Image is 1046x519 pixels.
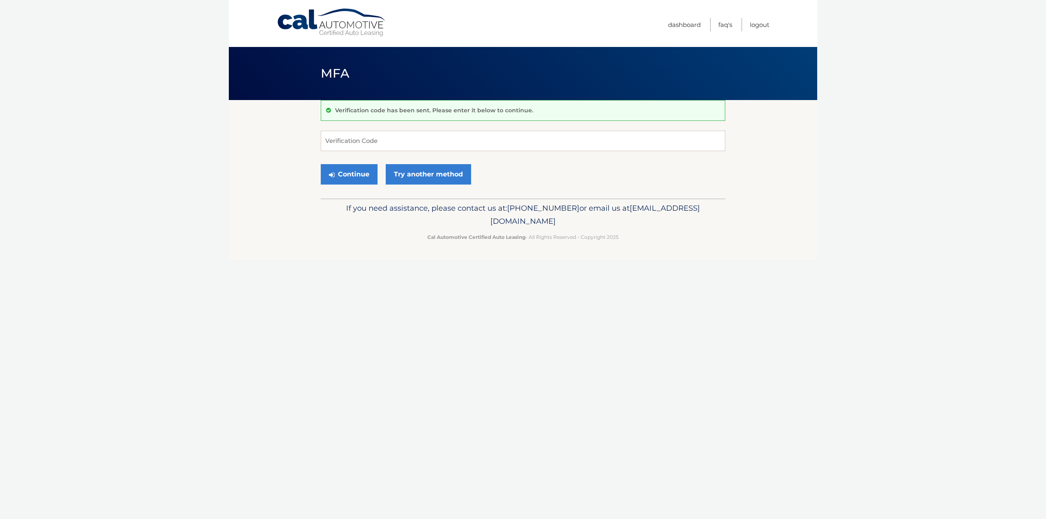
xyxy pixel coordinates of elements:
a: Cal Automotive [277,8,387,37]
a: FAQ's [718,18,732,31]
span: MFA [321,66,349,81]
p: If you need assistance, please contact us at: or email us at [326,202,720,228]
button: Continue [321,164,378,185]
span: [PHONE_NUMBER] [507,203,579,213]
p: - All Rights Reserved - Copyright 2025 [326,233,720,241]
a: Try another method [386,164,471,185]
span: [EMAIL_ADDRESS][DOMAIN_NAME] [490,203,700,226]
a: Logout [750,18,769,31]
a: Dashboard [668,18,701,31]
p: Verification code has been sent. Please enter it below to continue. [335,107,533,114]
strong: Cal Automotive Certified Auto Leasing [427,234,525,240]
input: Verification Code [321,131,725,151]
